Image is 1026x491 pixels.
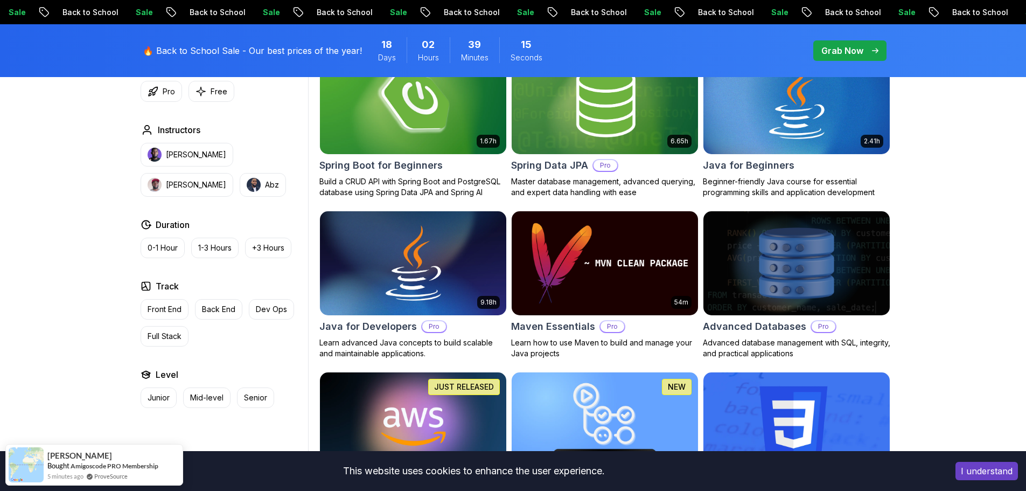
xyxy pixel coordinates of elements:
span: Hours [418,52,439,63]
p: [PERSON_NAME] [166,179,226,190]
p: 9.18h [480,298,497,307]
a: Amigoscode PRO Membership [71,462,158,470]
p: Back to School [48,7,121,18]
button: Free [189,81,234,102]
p: Junior [148,392,170,403]
span: 15 Seconds [521,37,532,52]
p: Free [211,86,227,97]
h2: Spring Boot for Beginners [319,158,443,173]
p: Back to School [429,7,502,18]
img: instructor img [148,178,162,192]
p: Sale [121,7,156,18]
p: 6.65h [671,137,688,146]
p: Back to School [302,7,375,18]
span: Days [378,52,396,63]
p: Sale [884,7,918,18]
span: 2 Hours [422,37,435,52]
p: Beginner-friendly Java course for essential programming skills and application development [703,176,890,198]
h2: Maven Essentials [511,319,595,334]
a: Spring Data JPA card6.65hNEWSpring Data JPAProMaster database management, advanced querying, and ... [511,49,699,198]
p: Sale [248,7,283,18]
p: Sale [757,7,791,18]
p: 1-3 Hours [198,243,232,253]
div: This website uses cookies to enhance the user experience. [8,459,939,483]
a: Maven Essentials card54mMaven EssentialsProLearn how to use Maven to build and manage your Java p... [511,211,699,359]
button: Front End [141,299,189,320]
button: Mid-level [183,388,231,408]
p: Back to School [683,7,757,18]
span: 18 Days [381,37,392,52]
p: Sale [630,7,664,18]
p: Back End [202,304,235,315]
p: 2.41h [864,137,880,146]
img: instructor img [247,178,261,192]
img: Spring Data JPA card [512,50,698,154]
p: 54m [674,298,688,307]
button: Senior [237,388,274,408]
p: Sale [375,7,410,18]
h2: Advanced Databases [703,319,806,334]
p: 0-1 Hour [148,243,178,253]
a: Java for Beginners card2.41hJava for BeginnersBeginner-friendly Java course for essential program... [703,49,890,198]
p: Advanced database management with SQL, integrity, and practical applications [703,337,890,359]
button: Accept cookies [955,462,1018,480]
button: Full Stack [141,326,189,347]
img: CSS Essentials card [703,372,890,477]
span: 5 minutes ago [47,472,83,481]
p: Back to School [938,7,1011,18]
h2: Spring Data JPA [511,158,588,173]
a: Spring Boot for Beginners card1.67hNEWSpring Boot for BeginnersBuild a CRUD API with Spring Boot ... [319,49,507,198]
p: Senior [244,392,267,403]
img: provesource social proof notification image [9,447,44,482]
p: Back to School [556,7,630,18]
p: [PERSON_NAME] [166,149,226,160]
img: Maven Essentials card [512,211,698,316]
img: Advanced Databases card [703,211,890,316]
img: Java for Beginners card [703,50,890,154]
h2: Track [156,280,179,293]
span: 39 Minutes [468,37,481,52]
p: Abz [265,179,279,190]
span: Minutes [461,52,488,63]
img: Java for Developers card [320,211,506,316]
p: Pro [812,321,835,332]
p: Master database management, advanced querying, and expert data handling with ease [511,176,699,198]
button: instructor img[PERSON_NAME] [141,143,233,167]
h2: Java for Developers [319,319,417,334]
button: +3 Hours [245,238,291,258]
p: JUST RELEASED [434,382,494,392]
p: Sale [502,7,537,18]
p: Learn how to use Maven to build and manage your Java projects [511,337,699,359]
img: instructor img [148,148,162,162]
a: Advanced Databases cardAdvanced DatabasesProAdvanced database management with SQL, integrity, and... [703,211,890,359]
p: Back to School [811,7,884,18]
button: Back End [195,299,242,320]
p: Grab Now [821,44,863,57]
img: Spring Boot for Beginners card [315,47,511,156]
p: Pro [601,321,624,332]
p: Full Stack [148,331,182,342]
p: Build a CRUD API with Spring Boot and PostgreSQL database using Spring Data JPA and Spring AI [319,176,507,198]
h2: Duration [156,218,190,231]
h2: Instructors [158,123,200,136]
span: Bought [47,461,69,470]
p: Learn advanced Java concepts to build scalable and maintainable applications. [319,337,507,359]
p: NEW [668,382,686,392]
p: +3 Hours [252,243,284,253]
span: [PERSON_NAME] [47,451,112,460]
p: Pro [594,160,617,171]
p: Front End [148,304,182,315]
button: 1-3 Hours [191,238,239,258]
span: Seconds [511,52,542,63]
p: Back to School [175,7,248,18]
button: Junior [141,388,177,408]
p: 1.67h [480,137,497,146]
button: Pro [141,81,182,102]
button: Dev Ops [249,299,294,320]
button: instructor img[PERSON_NAME] [141,173,233,197]
p: Pro [163,86,175,97]
a: Java for Developers card9.18hJava for DevelopersProLearn advanced Java concepts to build scalable... [319,211,507,359]
p: Pro [422,321,446,332]
a: ProveSource [94,472,128,481]
h2: Java for Beginners [703,158,794,173]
